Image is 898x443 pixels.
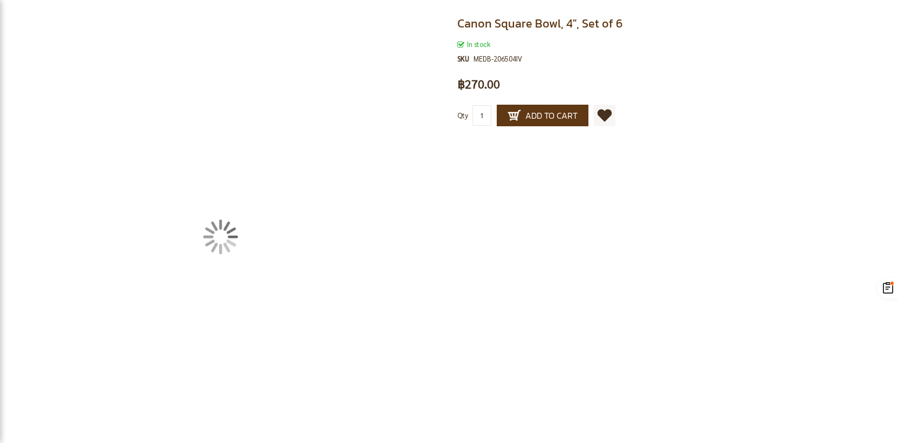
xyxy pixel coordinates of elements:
[474,53,522,65] div: MEDB-206504IV
[508,109,578,122] span: Add to Cart
[457,78,500,90] span: ฿270.00
[457,53,474,65] strong: SKU
[457,39,490,49] span: In stock
[203,220,238,254] img: Loading...
[457,111,468,120] span: Qty
[497,105,588,126] button: Add to Cart
[594,105,615,126] a: Add to Wish List
[457,15,622,32] span: Canon Square Bowl, 4", Set of 6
